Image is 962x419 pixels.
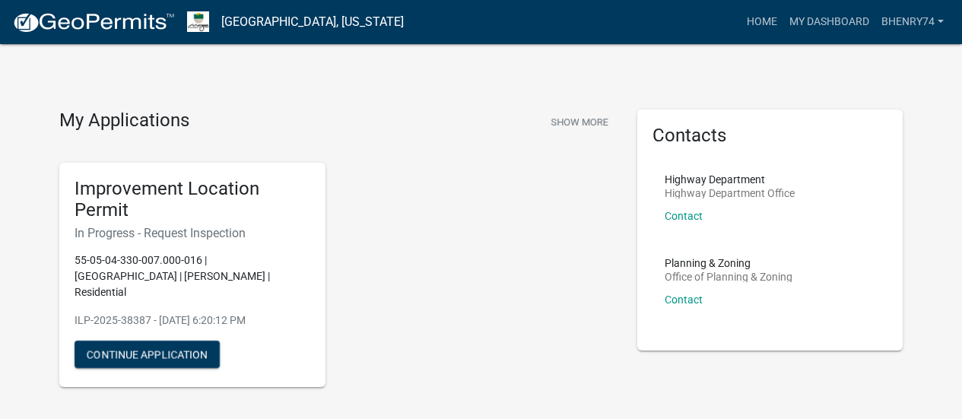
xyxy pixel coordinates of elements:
a: Home [741,8,783,37]
a: [GEOGRAPHIC_DATA], [US_STATE] [221,9,404,35]
a: Contact [665,210,703,222]
p: Highway Department [665,174,795,185]
p: Highway Department Office [665,188,795,198]
p: ILP-2025-38387 - [DATE] 6:20:12 PM [75,313,310,329]
p: Planning & Zoning [665,258,792,268]
h5: Improvement Location Permit [75,178,310,222]
p: Office of Planning & Zoning [665,271,792,282]
button: Show More [544,110,614,135]
button: Continue Application [75,341,220,368]
h5: Contacts [652,125,888,147]
a: My Dashboard [783,8,875,37]
a: Contact [665,294,703,306]
img: Morgan County, Indiana [187,11,209,32]
a: bhenry74 [875,8,950,37]
h4: My Applications [59,110,189,132]
h6: In Progress - Request Inspection [75,226,310,240]
p: 55-05-04-330-007.000-016 | [GEOGRAPHIC_DATA] | [PERSON_NAME] | Residential [75,252,310,300]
